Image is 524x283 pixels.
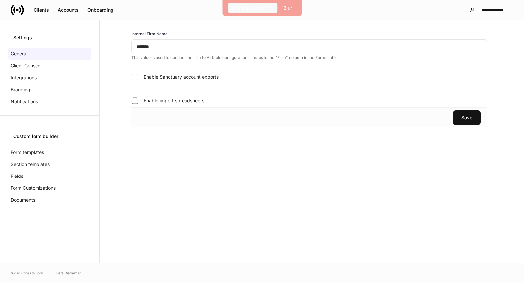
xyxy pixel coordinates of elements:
h6: Internal Firm Name [131,31,168,37]
p: Notifications [11,98,38,105]
a: Integrations [8,72,91,84]
div: Blur [283,5,292,11]
p: Client Consent [11,62,42,69]
button: Onboarding [83,5,118,15]
p: Fields [11,173,23,179]
a: Fields [8,170,91,182]
span: Enable import spreadsheets [144,97,204,104]
a: Branding [8,84,91,96]
button: Clients [29,5,53,15]
div: Accounts [58,7,79,13]
a: Documents [8,194,91,206]
p: General [11,50,27,57]
p: Documents [11,197,35,203]
button: Exit Impersonation [228,3,277,13]
p: Form templates [11,149,44,156]
span: Enable Sanctuary account exports [144,74,219,80]
a: General [8,48,91,60]
p: Integrations [11,74,37,81]
span: © 2025 OneAdvisory [11,270,43,276]
a: Client Consent [8,60,91,72]
a: Form Customizations [8,182,91,194]
div: Settings [13,35,86,41]
a: Form templates [8,146,91,158]
button: Blur [279,3,296,13]
button: Accounts [53,5,83,15]
div: Save [461,114,472,121]
div: Clients [34,7,49,13]
a: Data Disclaimer [56,270,81,276]
a: Notifications [8,96,91,107]
a: Section templates [8,158,91,170]
p: Form Customizations [11,185,56,191]
p: Section templates [11,161,50,168]
div: Onboarding [87,7,113,13]
p: Branding [11,86,30,93]
div: Exit Impersonation [232,5,273,11]
div: Custom form builder [13,133,86,140]
p: This value is used to connect the firm to Airtable configuration. It maps to the "Firm" column in... [131,55,487,60]
button: Save [453,110,481,125]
